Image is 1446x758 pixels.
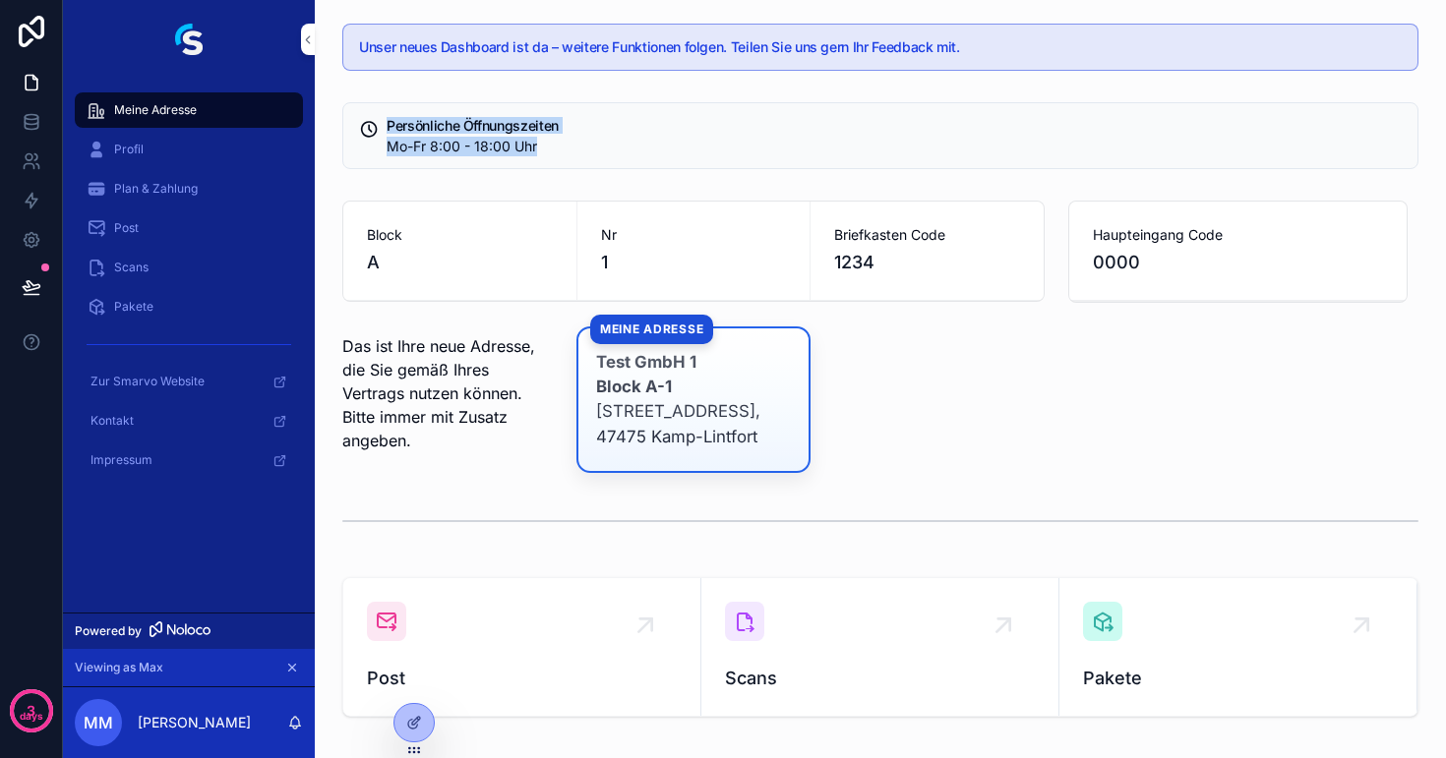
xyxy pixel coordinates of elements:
[84,711,113,734] span: MM
[75,132,303,167] a: Profil
[114,142,144,157] span: Profil
[701,578,1059,716] a: Scans
[601,225,787,245] span: Nr
[75,92,303,128] a: Meine Adresse
[114,181,198,197] span: Plan & Zahlung
[75,250,303,285] a: Scans
[75,289,303,324] a: Pakete
[75,442,303,478] a: Impressum
[367,225,553,245] span: Block
[114,220,139,236] span: Post
[20,709,43,725] p: days
[387,138,537,154] span: Mo-Fr 8:00 - 18:00 Uhr
[114,260,149,275] span: Scans
[75,623,142,639] span: Powered by
[367,665,677,692] span: Post
[75,403,303,438] a: Kontakt
[601,249,787,276] span: 1
[596,352,696,372] strong: Test GmbH 1
[359,40,1402,54] h5: Unser neues Dashboard ist da – weitere Funktionen folgen. Teilen Sie uns gern Ihr Feedback mit.
[725,665,1035,692] span: Scans
[90,452,152,468] span: Impressum
[75,660,163,675] span: Viewing as Max
[1083,665,1393,692] span: Pakete
[75,364,303,399] a: Zur Smarvo Website
[596,350,791,449] p: [STREET_ADDRESS], 47475 Kamp-Lintfort
[27,701,35,721] p: 3
[834,225,1020,245] span: Briefkasten Code
[1059,578,1417,716] a: Pakete
[90,374,205,389] span: Zur Smarvo Website
[75,210,303,246] a: Post
[834,249,1020,276] span: 1234
[138,713,251,732] p: [PERSON_NAME]
[387,137,1402,156] div: Mo-Fr 8:00 - 18:00 Uhr
[1093,249,1383,276] span: 0000
[63,79,315,503] div: scrollable content
[387,119,1402,133] h5: Persönliche Öffnungszeiten
[63,612,315,649] a: Powered by
[75,171,303,206] a: Plan & Zahlung
[175,24,203,55] img: App logo
[114,299,153,315] span: Pakete
[90,413,134,429] span: Kontakt
[1093,225,1383,245] span: Haupteingang Code
[343,578,701,716] a: Post
[114,102,197,118] span: Meine Adresse
[342,336,535,450] span: Das ist Ihre neue Adresse, die Sie gemäß Ihres Vertrags nutzen können. Bitte immer mit Zusatz ang...
[367,249,553,276] span: A
[596,377,672,396] strong: Block A-1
